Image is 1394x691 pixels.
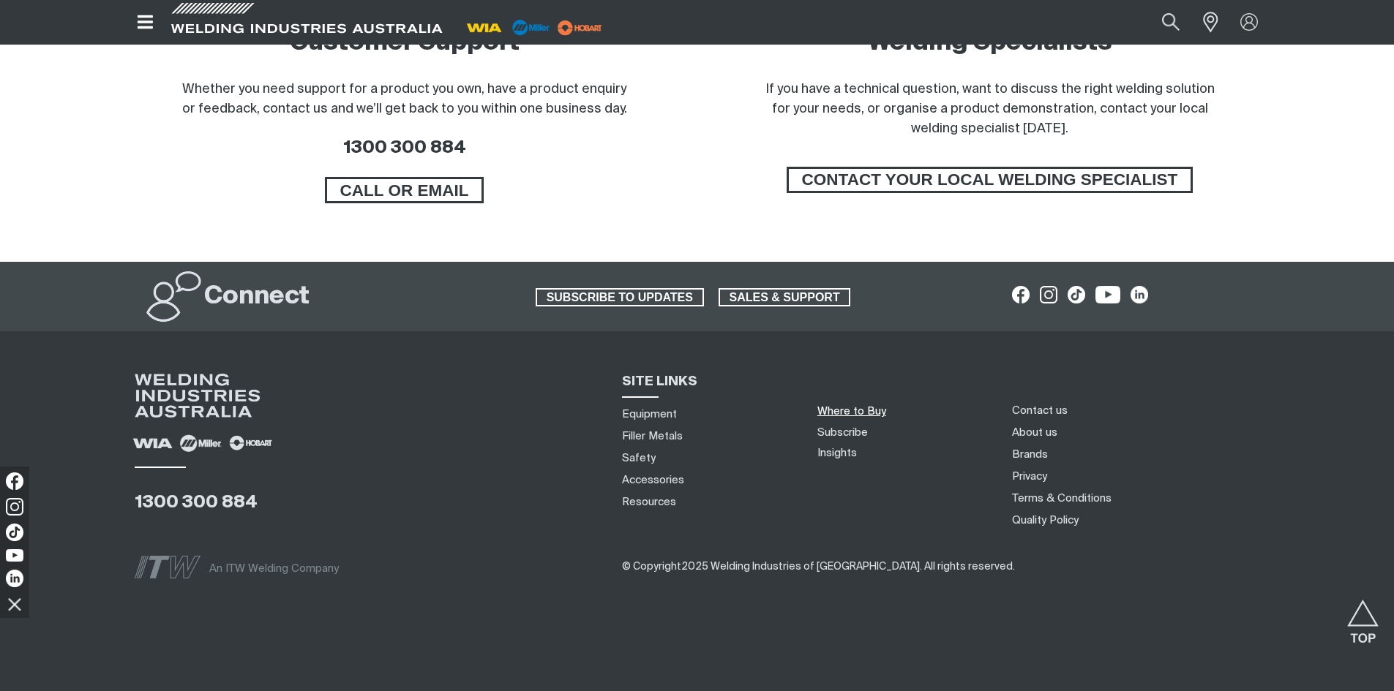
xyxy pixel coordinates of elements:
[6,498,23,516] img: Instagram
[1012,513,1079,528] a: Quality Policy
[1012,469,1047,484] a: Privacy
[719,288,851,307] a: SALES & SUPPORT
[1012,447,1048,462] a: Brands
[204,281,310,313] h2: Connect
[622,561,1015,572] span: ​​​​​​​​​​​​​​​​​​ ​​​​​​
[617,403,800,513] nav: Sitemap
[622,472,684,488] a: Accessories
[135,494,258,511] a: 1300 300 884
[622,494,676,510] a: Resources
[817,427,868,438] a: Subscribe
[343,139,466,156] a: 1300 300 884
[765,83,1215,135] span: If you have a technical question, want to discuss the right welding solution for your needs, or o...
[1346,600,1379,633] button: Scroll to top
[6,570,23,587] img: LinkedIn
[622,428,683,444] a: Filler Metals
[817,406,886,417] a: Where to Buy
[1007,399,1287,531] nav: Footer
[536,288,704,307] a: SUBSCRIBE TO UPDATES
[1012,425,1057,440] a: About us
[553,22,607,33] a: miller
[6,524,23,541] img: TikTok
[6,549,23,562] img: YouTube
[868,31,1112,56] a: Welding Specialists
[622,407,677,422] a: Equipment
[2,592,27,616] img: hide socials
[789,167,1191,193] span: CONTACT YOUR LOCAL WELDING SPECIALIST
[1012,491,1112,506] a: Terms & Conditions
[209,563,339,574] span: An ITW Welding Company
[817,448,857,458] a: Insights
[622,562,1015,572] span: © Copyright 2025 Welding Industries of [GEOGRAPHIC_DATA] . All rights reserved.
[182,83,627,116] span: Whether you need support for a product you own, have a product enquiry or feedback, contact us an...
[720,288,850,307] span: SALES & SUPPORT
[622,375,697,388] span: SITE LINKS
[537,288,702,307] span: SUBSCRIBE TO UPDATES
[325,177,484,203] a: CALL OR EMAIL
[1127,6,1195,39] input: Product name or item number...
[622,450,656,466] a: Safety
[1012,403,1068,418] a: Contact us
[327,177,482,203] span: CALL OR EMAIL
[6,472,23,490] img: Facebook
[787,167,1193,193] a: CONTACT YOUR LOCAL WELDING SPECIALIST
[553,17,607,39] img: miller
[1146,6,1196,39] button: Search products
